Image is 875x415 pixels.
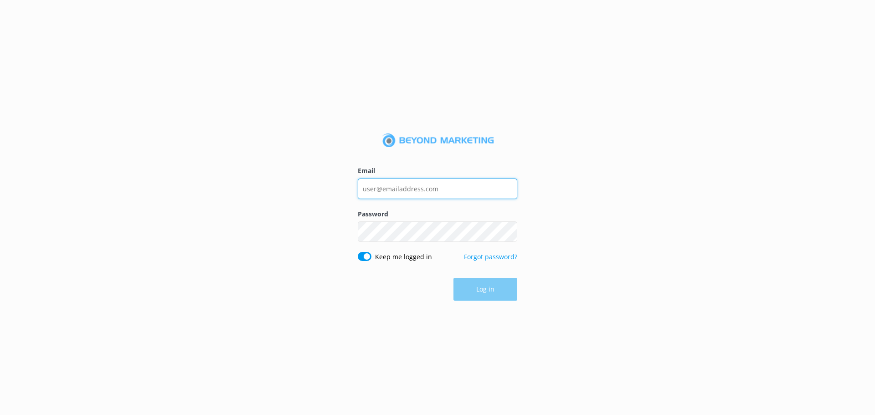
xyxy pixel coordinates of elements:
label: Keep me logged in [375,252,432,262]
label: Email [358,166,517,176]
a: Forgot password? [464,252,517,261]
label: Password [358,209,517,219]
img: 3-1676954853.png [382,133,494,148]
input: user@emailaddress.com [358,179,517,199]
button: Show password [499,223,517,241]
